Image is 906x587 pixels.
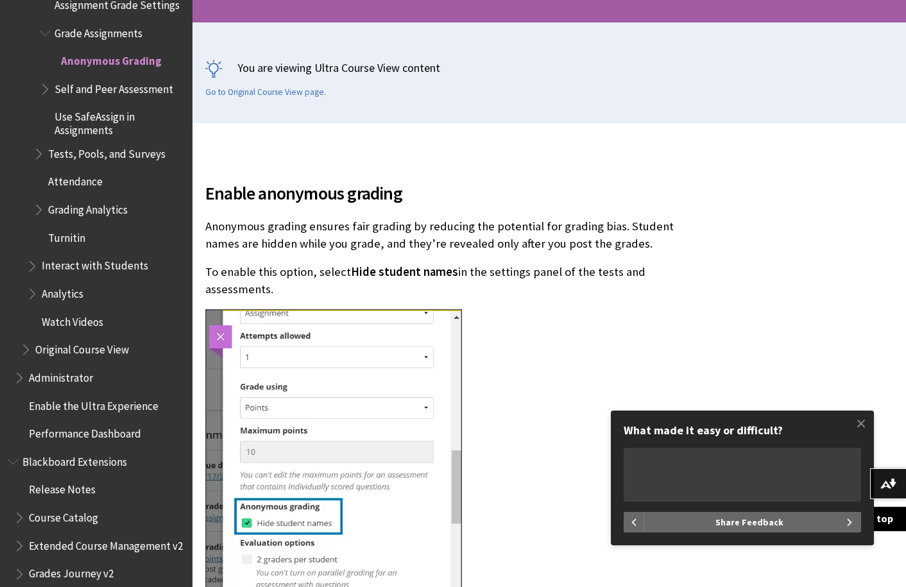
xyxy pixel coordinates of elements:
span: Share Feedback [715,512,783,532]
span: Tests, Pools, and Surveys [48,143,166,160]
p: To enable this option, select in the settings panel of the tests and assessments. [205,264,703,297]
span: Grades Journey v2 [29,563,114,581]
span: Analytics [42,283,83,300]
span: Hide student names [351,264,458,279]
span: Performance Dashboard [29,423,141,440]
span: Blackboard Extensions [22,451,127,468]
span: Self and Peer Assessment [55,78,173,96]
span: Release Notes [29,479,96,497]
span: Watch Videos [42,311,103,328]
div: What made it easy or difficult? [624,423,861,438]
span: Grading Analytics [48,199,128,216]
span: Course Catalog [29,507,98,524]
p: You are viewing Ultra Course View content [205,60,893,76]
span: Extended Course Management v2 [29,535,183,552]
span: Anonymous Grading [61,50,162,67]
a: Go to Original Course View page. [205,87,326,98]
span: Original Course View [35,339,129,356]
span: Turnitin [48,227,85,244]
button: Share Feedback [644,512,861,532]
span: Administrator [29,367,93,384]
p: Anonymous grading ensures fair grading by reducing the potential for grading bias. Student names ... [205,218,703,251]
span: Use SafeAssign in Assignments [55,106,184,137]
span: Grade Assignments [55,22,142,40]
textarea: What made it easy or difficult? [624,448,861,502]
span: Attendance [48,171,103,189]
span: Interact with Students [42,255,148,273]
span: Enable anonymous grading [205,180,703,207]
span: Enable the Ultra Experience [29,395,158,413]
